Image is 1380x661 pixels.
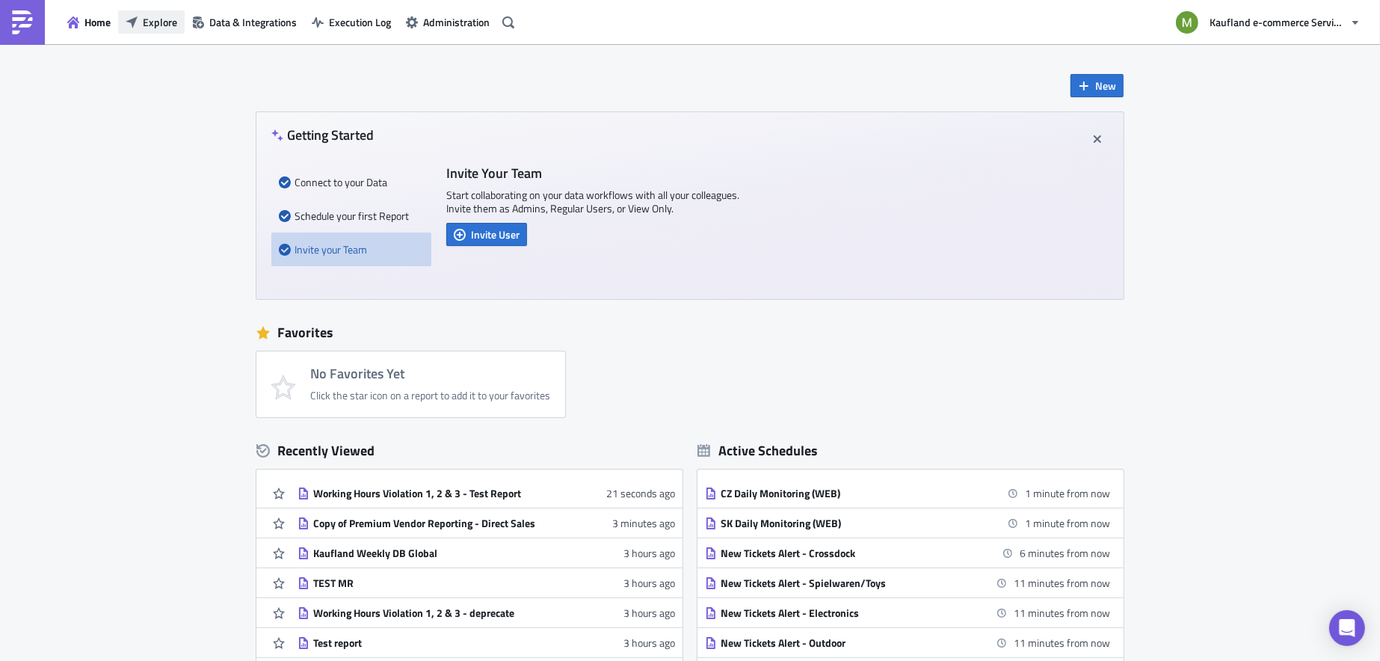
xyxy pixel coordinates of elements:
img: PushMetrics [10,10,34,34]
time: 2025-09-04T12:38:26Z [623,635,675,651]
span: Administration [423,14,490,30]
time: 2025-09-04T12:40:00Z [623,605,675,621]
a: New Tickets Alert - Crossdock6 minutes from now [705,538,1110,568]
div: New Tickets Alert - Crossdock [721,547,982,560]
span: New [1095,78,1116,93]
div: SK Daily Monitoring (WEB) [721,517,982,530]
h4: Getting Started [271,127,374,143]
div: Kaufland Weekly DB Global [313,547,575,560]
time: 2025-09-04 17:55 [1020,545,1110,561]
div: Schedule your first Report [279,199,424,233]
span: Invite User [471,227,520,242]
a: Kaufland Weekly DB Global3 hours ago [298,538,675,568]
time: 2025-09-04 18:00 [1014,575,1110,591]
div: TEST MR [313,577,575,590]
div: Click the star icon on a report to add it to your favorites [310,389,550,402]
span: Home [84,14,111,30]
h4: No Favorites Yet [310,366,550,381]
span: Kaufland e-commerce Services GmbH & Co. KG [1210,14,1344,30]
div: Test report [313,636,575,650]
div: Open Intercom Messenger [1329,610,1365,646]
button: Explore [118,10,185,34]
time: 2025-09-04 18:00 [1014,635,1110,651]
div: Copy of Premium Vendor Reporting - Direct Sales [313,517,575,530]
h4: Invite Your Team [446,165,745,181]
div: Connect to your Data [279,165,424,199]
div: New Tickets Alert - Electronics [721,606,982,620]
a: SK Daily Monitoring (WEB)1 minute from now [705,508,1110,538]
div: Recently Viewed [256,440,683,462]
a: Test report3 hours ago [298,628,675,657]
div: Working Hours Violation 1, 2 & 3 - Test Report [313,487,575,500]
button: Execution Log [304,10,398,34]
img: Avatar [1174,10,1200,35]
p: Start collaborating on your data workflows with all your colleagues. Invite them as Admins, Regul... [446,188,745,215]
time: 2025-09-04 18:00 [1014,605,1110,621]
a: Working Hours Violation 1, 2 & 3 - Test Report21 seconds ago [298,479,675,508]
span: Data & Integrations [209,14,297,30]
button: New [1071,74,1124,97]
time: 2025-09-04 17:50 [1025,485,1110,501]
button: Invite User [446,223,527,246]
div: New Tickets Alert - Spielwaren/Toys [721,577,982,590]
time: 2025-09-04T13:03:32Z [623,575,675,591]
div: Favorites [256,322,1124,344]
a: New Tickets Alert - Electronics11 minutes from now [705,598,1110,627]
time: 2025-09-04T13:06:29Z [623,545,675,561]
a: CZ Daily Monitoring (WEB)1 minute from now [705,479,1110,508]
time: 2025-09-04 17:50 [1025,515,1110,531]
div: New Tickets Alert - Outdoor [721,636,982,650]
div: CZ Daily Monitoring (WEB) [721,487,982,500]
button: Administration [398,10,497,34]
span: Explore [143,14,177,30]
div: Working Hours Violation 1, 2 & 3 - deprecate [313,606,575,620]
div: Invite your Team [279,233,424,266]
a: Working Hours Violation 1, 2 & 3 - deprecate3 hours ago [298,598,675,627]
time: 2025-09-04T15:48:28Z [606,485,675,501]
a: Copy of Premium Vendor Reporting - Direct Sales3 minutes ago [298,508,675,538]
time: 2025-09-04T15:45:55Z [612,515,675,531]
button: Data & Integrations [185,10,304,34]
div: Active Schedules [697,442,818,459]
button: Kaufland e-commerce Services GmbH & Co. KG [1167,6,1369,39]
a: New Tickets Alert - Spielwaren/Toys11 minutes from now [705,568,1110,597]
button: Home [60,10,118,34]
span: Execution Log [329,14,391,30]
a: TEST MR3 hours ago [298,568,675,597]
a: New Tickets Alert - Outdoor11 minutes from now [705,628,1110,657]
